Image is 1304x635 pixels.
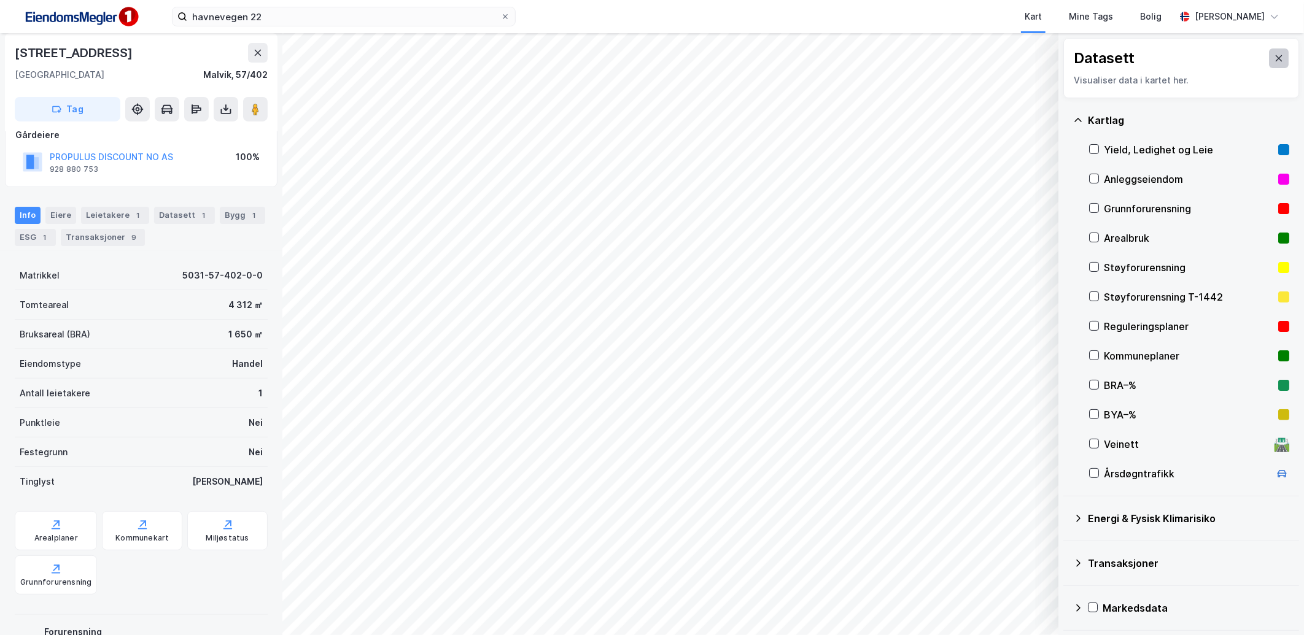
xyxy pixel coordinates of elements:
div: Energi & Fysisk Klimarisiko [1088,511,1289,526]
div: Kommuneplaner [1104,348,1273,363]
input: Søk på adresse, matrikkel, gårdeiere, leietakere eller personer [187,7,500,26]
div: Bruksareal (BRA) [20,327,90,342]
div: 1 [248,209,260,221]
div: 100% [236,150,260,164]
div: Mine Tags [1069,9,1113,24]
div: Datasett [1074,48,1135,68]
div: 1 650 ㎡ [228,327,263,342]
button: Tag [15,97,120,121]
div: Eiere [45,207,76,224]
div: Nei [249,415,263,430]
div: Arealbruk [1104,231,1273,245]
div: Miljøstatus [206,533,249,543]
div: Arealplaner [34,533,78,543]
div: 1 [258,386,263,401]
div: Leietakere [81,207,149,224]
div: 4 312 ㎡ [228,298,263,312]
div: Datasett [154,207,215,224]
div: Gårdeiere [15,128,267,142]
div: Handel [232,356,263,371]
div: Festegrunn [20,445,68,460]
div: Kartlag [1088,113,1289,128]
div: ESG [15,229,56,246]
div: 5031-57-402-0-0 [182,268,263,283]
div: [GEOGRAPHIC_DATA] [15,67,104,82]
div: Bolig [1140,9,1162,24]
div: Støyforurensning T-1442 [1104,290,1273,304]
div: Antall leietakere [20,386,90,401]
div: Malvik, 57/402 [203,67,268,82]
div: Bygg [220,207,265,224]
div: 1 [198,209,210,221]
div: Tinglyst [20,474,55,489]
div: Transaksjoner [1088,556,1289,571]
div: [PERSON_NAME] [1195,9,1265,24]
div: Yield, Ledighet og Leie [1104,142,1273,157]
div: Kontrollprogram for chat [1243,576,1304,635]
div: 1 [39,231,51,244]
div: Grunnforurensning [20,577,91,587]
div: BRA–% [1104,378,1273,393]
div: Reguleringsplaner [1104,319,1273,334]
div: Punktleie [20,415,60,430]
div: Veinett [1104,437,1270,452]
div: Anleggseiendom [1104,172,1273,187]
div: 🛣️ [1274,436,1290,452]
div: Kommunekart [115,533,169,543]
div: Støyforurensning [1104,260,1273,275]
div: Transaksjoner [61,229,145,246]
div: [STREET_ADDRESS] [15,43,135,63]
div: BYA–% [1104,407,1273,422]
div: Grunnforurensning [1104,201,1273,216]
div: [PERSON_NAME] [192,474,263,489]
div: Tomteareal [20,298,69,312]
div: Markedsdata [1103,601,1289,615]
iframe: Chat Widget [1243,576,1304,635]
div: Visualiser data i kartet her. [1074,73,1289,88]
div: Årsdøgntrafikk [1104,466,1270,481]
div: Kart [1025,9,1042,24]
div: 1 [132,209,144,221]
img: F4PB6Px+NJ5v8B7XTbfpPpyloAAAAASUVORK5CYII= [20,3,142,31]
div: 9 [128,231,140,244]
div: Matrikkel [20,268,60,283]
div: Nei [249,445,263,460]
div: Info [15,207,41,224]
div: Eiendomstype [20,356,81,371]
div: 928 880 753 [50,164,98,174]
